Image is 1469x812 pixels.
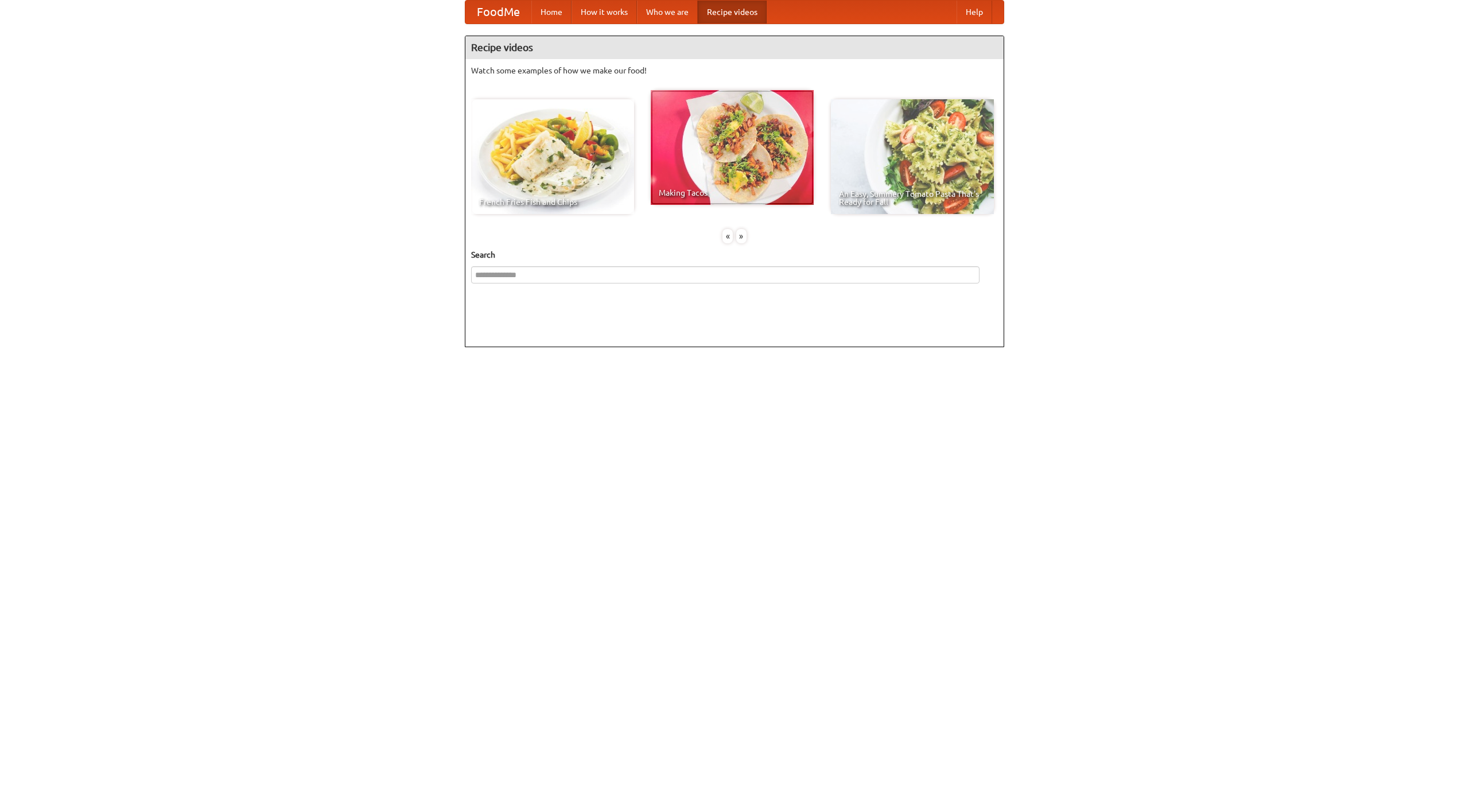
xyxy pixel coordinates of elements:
[722,229,733,243] div: «
[531,1,572,24] a: Home
[479,198,626,206] span: French Fries Fish and Chips
[831,99,994,214] a: An Easy, Summery Tomato Pasta That's Ready for Fall
[839,190,986,206] span: An Easy, Summery Tomato Pasta That's Ready for Fall
[465,1,531,24] a: FoodMe
[637,1,698,24] a: Who we are
[465,36,1004,59] h4: Recipe videos
[471,249,998,261] h5: Search
[698,1,767,24] a: Recipe videos
[659,189,806,197] span: Making Tacos
[651,90,814,205] a: Making Tacos
[471,99,634,214] a: French Fries Fish and Chips
[957,1,992,24] a: Help
[572,1,637,24] a: How it works
[471,65,998,76] p: Watch some examples of how we make our food!
[736,229,747,243] div: »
